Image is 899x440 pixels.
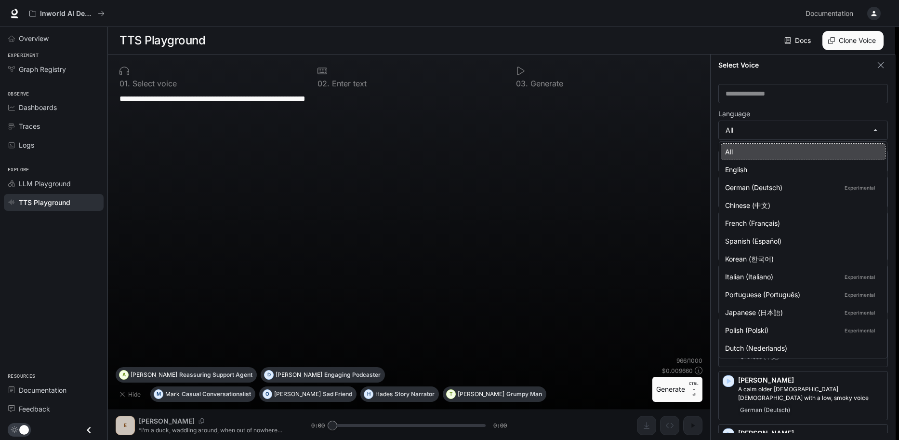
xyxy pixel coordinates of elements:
[725,289,877,300] div: Portuguese (Português)
[725,165,877,175] div: English
[725,325,877,335] div: Polish (Polski)
[843,290,877,299] p: Experimental
[843,273,877,281] p: Experimental
[725,147,877,157] div: All
[725,182,877,192] div: German (Deutsch)
[725,343,877,353] div: Dutch (Nederlands)
[725,254,877,264] div: Korean (한국어)
[725,200,877,210] div: Chinese (中文)
[843,183,877,192] p: Experimental
[843,308,877,317] p: Experimental
[725,272,877,282] div: Italian (Italiano)
[725,236,877,246] div: Spanish (Español)
[725,307,877,317] div: Japanese (日本語)
[843,326,877,335] p: Experimental
[725,218,877,228] div: French (Français)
